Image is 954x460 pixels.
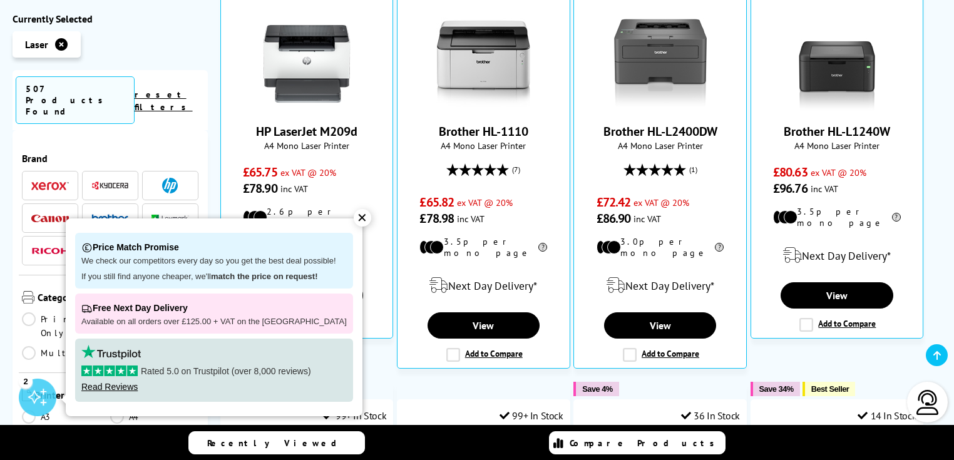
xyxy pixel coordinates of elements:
div: 99+ In Stock [500,409,563,422]
span: (7) [512,158,520,181]
img: Brother HL-1110 [436,17,530,111]
div: 36 In Stock [681,409,740,422]
button: Best Seller [803,382,856,396]
button: Save 34% [751,382,800,396]
label: Add to Compare [799,318,876,332]
span: (1) [689,158,697,181]
span: 507 Products Found [16,76,135,124]
span: Brand [22,152,198,165]
img: Kyocera [91,181,129,190]
div: modal_delivery [404,268,563,303]
div: modal_delivery [757,238,917,273]
img: Canon [31,214,69,222]
span: Save 34% [759,384,794,394]
a: Brother HL-1110 [439,123,528,140]
label: Add to Compare [623,348,699,362]
a: Canon [31,210,69,226]
a: HP LaserJet M209d [256,123,357,140]
img: trustpilot rating [81,345,141,359]
a: Brother HL-L1240W [784,123,890,140]
span: A4 Mono Laser Printer [227,140,387,151]
a: Read Reviews [81,382,138,392]
span: £78.90 [243,180,277,197]
strong: match the price on request! [211,272,317,281]
p: Available on all orders over £125.00 + VAT on the [GEOGRAPHIC_DATA] [81,317,347,327]
a: View [604,312,716,339]
img: Brother HL-L1240W [790,17,884,111]
a: reset filters [135,89,193,113]
span: £65.82 [419,194,454,210]
span: ex VAT @ 20% [633,197,689,208]
a: Brother HL-L2400DW [613,101,707,113]
a: View [428,312,540,339]
a: Brother HL-1110 [436,101,530,113]
p: Rated 5.0 on Trustpilot (over 8,000 reviews) [81,365,347,377]
span: £78.98 [419,210,454,227]
img: HP LaserJet M209d [260,17,354,111]
div: ✕ [354,209,371,227]
div: 2 [19,374,33,388]
a: HP LaserJet M209d [260,101,354,113]
span: Compare Products [570,437,721,449]
p: If you still find anyone cheaper, we'll [81,272,347,282]
p: Price Match Promise [81,239,347,256]
span: inc VAT [280,183,308,195]
span: A4 Mono Laser Printer [580,140,740,151]
span: Category [38,291,198,306]
img: Xerox [31,181,69,190]
a: Print Only [22,312,110,340]
div: modal_delivery [580,268,740,303]
span: £72.42 [597,194,631,210]
span: Best Seller [811,384,849,394]
p: Free Next Day Delivery [81,300,347,317]
span: £80.63 [773,164,808,180]
span: £96.76 [773,180,808,197]
a: A4 [110,410,198,424]
a: A3 [22,410,110,424]
a: Ricoh [31,243,69,258]
span: A4 Mono Laser Printer [757,140,917,151]
li: 2.6p per mono page [243,206,371,228]
span: inc VAT [633,213,661,225]
img: Category [22,291,34,304]
span: ex VAT @ 20% [280,166,336,178]
span: £86.90 [597,210,631,227]
div: Currently Selected [13,13,208,25]
a: Brother HL-L1240W [790,101,884,113]
span: Laser [25,38,48,51]
span: Recently Viewed [207,437,349,449]
a: Xerox [31,178,69,193]
span: ex VAT @ 20% [457,197,513,208]
span: inc VAT [457,213,485,225]
a: Lexmark [151,210,189,226]
img: Ricoh [31,247,69,254]
span: ex VAT @ 20% [811,166,866,178]
a: Compare Products [549,431,726,454]
div: 14 In Stock [858,409,916,422]
a: View [781,282,893,309]
img: Brother HL-L2400DW [613,17,707,111]
button: Save 4% [573,382,618,396]
p: We check our competitors every day so you get the best deal possible! [81,256,347,267]
a: Brother [91,210,129,226]
span: inc VAT [811,183,838,195]
a: HP [151,178,189,193]
span: Save 4% [582,384,612,394]
a: Recently Viewed [188,431,365,454]
label: Add to Compare [446,348,523,362]
li: 3.0p per mono page [597,236,724,258]
span: £65.75 [243,164,277,180]
a: Brother HL-L2400DW [603,123,717,140]
li: 3.5p per mono page [419,236,547,258]
a: Kyocera [91,178,129,193]
img: stars-5.svg [81,365,138,376]
img: HP [162,178,178,193]
img: user-headset-light.svg [915,390,940,415]
a: Multifunction [22,346,158,360]
li: 3.5p per mono page [773,206,901,228]
span: A4 Mono Laser Printer [404,140,563,151]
